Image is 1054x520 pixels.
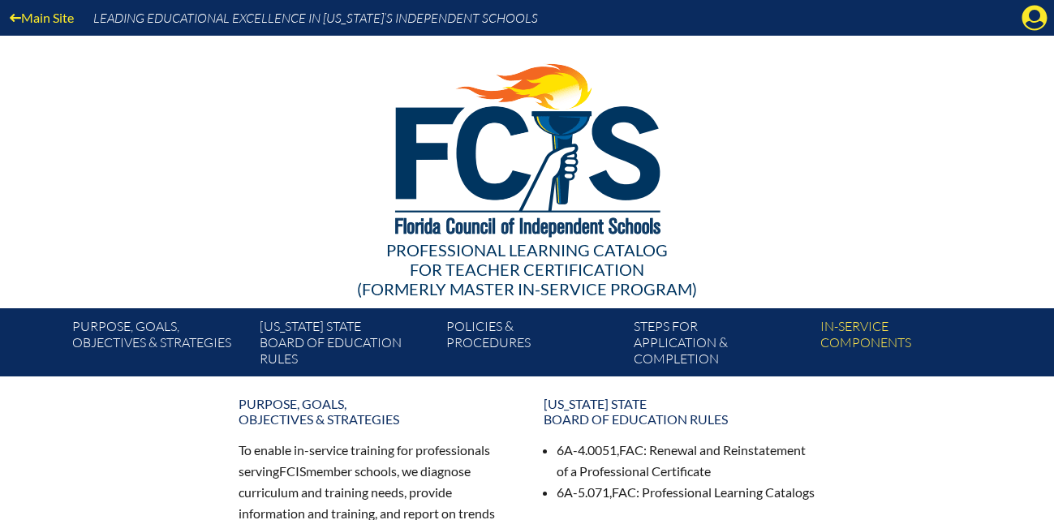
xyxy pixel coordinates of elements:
[440,315,626,376] a: Policies &Procedures
[814,315,1000,376] a: In-servicecomponents
[627,315,814,376] a: Steps forapplication & completion
[410,260,644,279] span: for Teacher Certification
[60,240,995,299] div: Professional Learning Catalog (formerly Master In-service Program)
[534,389,826,433] a: [US_STATE] StateBoard of Education rules
[279,463,306,479] span: FCIS
[557,482,816,503] li: 6A-5.071, : Professional Learning Catalogs
[557,440,816,482] li: 6A-4.0051, : Renewal and Reinstatement of a Professional Certificate
[3,6,80,28] a: Main Site
[359,36,695,257] img: FCISlogo221.eps
[619,442,643,458] span: FAC
[66,315,252,376] a: Purpose, goals,objectives & strategies
[612,484,636,500] span: FAC
[253,315,440,376] a: [US_STATE] StateBoard of Education rules
[1022,5,1048,31] svg: Manage account
[229,389,521,433] a: Purpose, goals,objectives & strategies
